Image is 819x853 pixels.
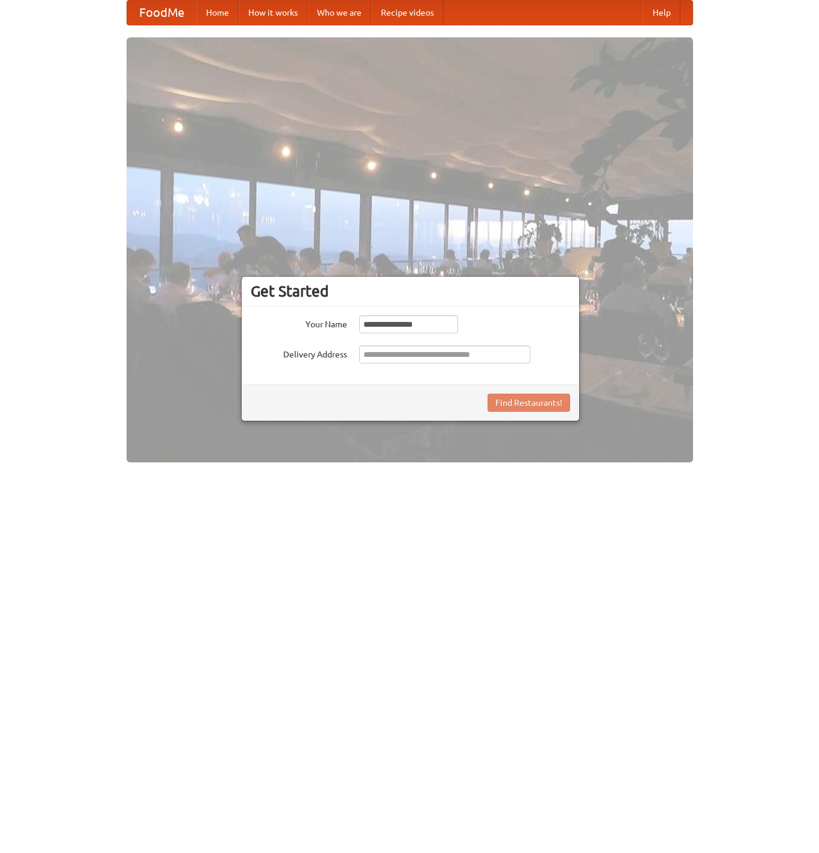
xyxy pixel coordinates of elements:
[127,1,196,25] a: FoodMe
[251,282,570,300] h3: Get Started
[251,315,347,330] label: Your Name
[239,1,307,25] a: How it works
[196,1,239,25] a: Home
[251,345,347,360] label: Delivery Address
[307,1,371,25] a: Who we are
[488,394,570,412] button: Find Restaurants!
[371,1,444,25] a: Recipe videos
[643,1,680,25] a: Help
